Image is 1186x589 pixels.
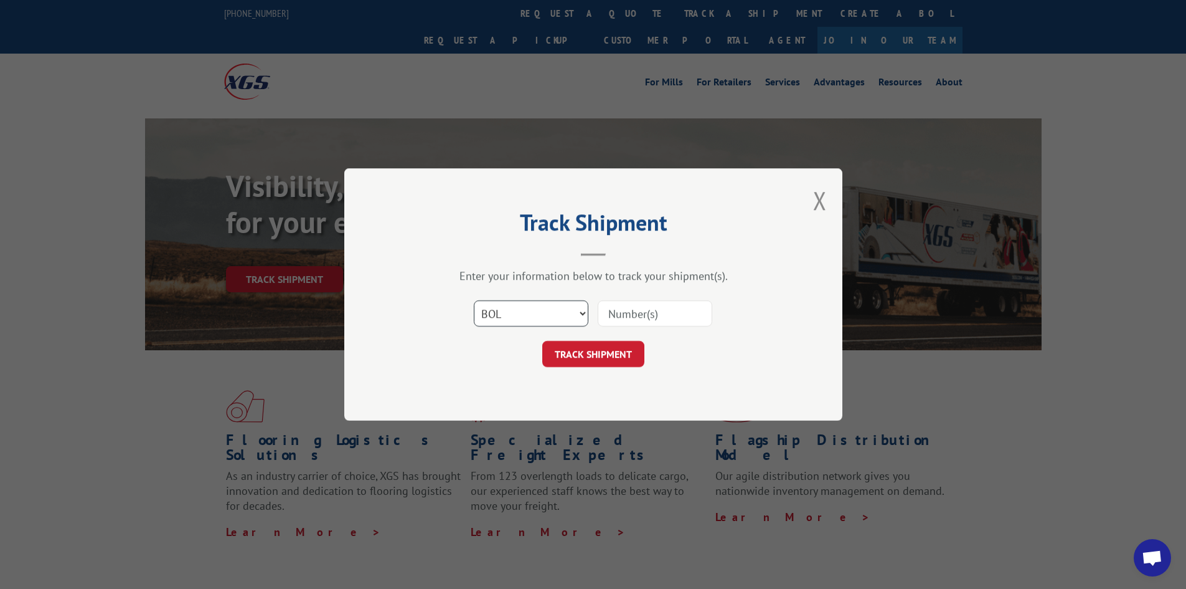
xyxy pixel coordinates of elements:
[813,184,827,217] button: Close modal
[407,269,780,283] div: Enter your information below to track your shipment(s).
[407,214,780,237] h2: Track Shipment
[1134,539,1171,577] a: Open chat
[598,300,712,327] input: Number(s)
[542,341,644,367] button: TRACK SHIPMENT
